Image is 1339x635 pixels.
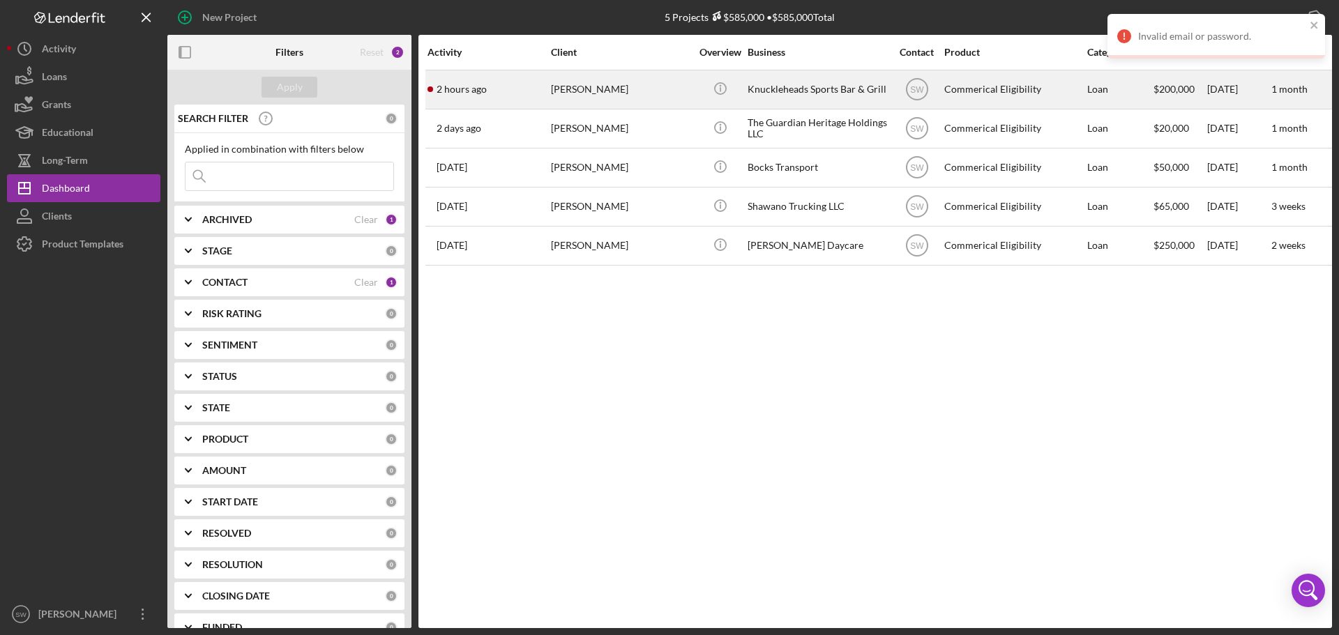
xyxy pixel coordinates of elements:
[7,63,160,91] button: Loans
[385,370,398,383] div: 0
[910,241,924,251] text: SW
[1153,200,1189,212] span: $65,000
[7,35,160,63] button: Activity
[1153,122,1189,134] span: $20,000
[748,71,887,108] div: Knuckleheads Sports Bar & Grill
[42,118,93,150] div: Educational
[1207,149,1270,186] div: [DATE]
[35,600,126,632] div: [PERSON_NAME]
[391,45,404,59] div: 2
[202,590,270,602] b: CLOSING DATE
[437,162,467,173] time: 2025-10-10 01:14
[910,85,924,95] text: SW
[385,527,398,540] div: 0
[1267,3,1297,31] div: Export
[360,47,384,58] div: Reset
[202,496,258,507] b: START DATE
[1207,227,1270,264] div: [DATE]
[385,112,398,125] div: 0
[1087,71,1152,108] div: Loan
[7,600,160,628] button: SW[PERSON_NAME]
[1271,83,1308,95] time: 1 month
[551,47,690,58] div: Client
[7,91,160,118] button: Grants
[7,118,160,146] button: Educational
[385,496,398,508] div: 0
[1138,31,1306,42] div: Invalid email or password.
[910,163,924,173] text: SW
[354,214,378,225] div: Clear
[944,71,1084,108] div: Commerical Eligibility
[694,47,746,58] div: Overview
[1087,149,1152,186] div: Loan
[202,465,246,476] b: AMOUNT
[1292,574,1325,607] div: Open Intercom Messenger
[185,144,394,155] div: Applied in combination with filters below
[385,245,398,257] div: 0
[944,149,1084,186] div: Commerical Eligibility
[748,188,887,225] div: Shawano Trucking LLC
[202,434,248,445] b: PRODUCT
[437,201,467,212] time: 2025-10-05 20:26
[42,91,71,122] div: Grants
[551,227,690,264] div: [PERSON_NAME]
[385,558,398,571] div: 0
[1207,110,1270,147] div: [DATE]
[665,11,835,23] div: 5 Projects • $585,000 Total
[1153,83,1195,95] span: $200,000
[202,528,251,539] b: RESOLVED
[262,77,317,98] button: Apply
[167,3,271,31] button: New Project
[1207,188,1270,225] div: [DATE]
[1310,20,1319,33] button: close
[1207,71,1270,108] div: [DATE]
[354,277,378,288] div: Clear
[202,214,252,225] b: ARCHIVED
[385,621,398,634] div: 0
[428,47,550,58] div: Activity
[7,230,160,258] a: Product Templates
[385,464,398,477] div: 0
[551,149,690,186] div: [PERSON_NAME]
[385,590,398,602] div: 0
[709,11,764,23] div: $585,000
[1271,122,1308,134] time: 1 month
[42,35,76,66] div: Activity
[437,84,487,95] time: 2025-10-15 19:08
[42,202,72,234] div: Clients
[1087,110,1152,147] div: Loan
[7,202,160,230] button: Clients
[42,230,123,261] div: Product Templates
[277,77,303,98] div: Apply
[7,174,160,202] button: Dashboard
[7,146,160,174] button: Long-Term
[42,63,67,94] div: Loans
[1153,161,1189,173] span: $50,000
[944,227,1084,264] div: Commerical Eligibility
[944,188,1084,225] div: Commerical Eligibility
[748,47,887,58] div: Business
[385,401,398,414] div: 0
[551,110,690,147] div: [PERSON_NAME]
[910,124,924,134] text: SW
[1253,3,1332,31] button: Export
[202,277,248,288] b: CONTACT
[1271,200,1306,212] time: 3 weeks
[202,622,242,633] b: FUNDED
[15,611,27,618] text: SW
[385,339,398,351] div: 0
[437,240,467,251] time: 2025-09-16 21:36
[748,149,887,186] div: Bocks Transport
[1087,47,1152,58] div: Category
[385,307,398,320] div: 0
[275,47,303,58] b: Filters
[437,123,481,134] time: 2025-10-14 06:12
[202,308,262,319] b: RISK RATING
[385,213,398,226] div: 1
